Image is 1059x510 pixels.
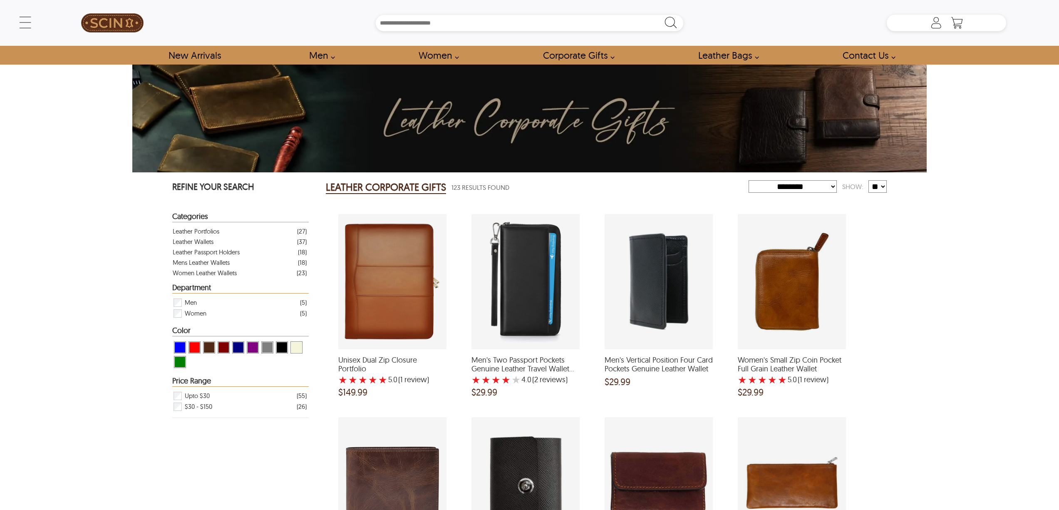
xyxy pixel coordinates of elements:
div: View Purple Leather Corporate Gifts [247,341,259,353]
span: ) [532,376,568,384]
a: Filter Leather Portfolios [173,226,307,236]
label: 2 rating [481,376,491,384]
div: ( 26 ) [297,401,307,412]
span: $30 - $150 [185,401,212,412]
span: Men's Two Passport Pockets Genuine Leather Travel Wallet passport Holder [471,356,580,373]
label: 4 rating [368,376,377,384]
div: ( 55 ) [297,391,307,401]
a: Shop Women Leather Jackets [409,46,464,65]
div: ( 18 ) [298,257,307,268]
div: View Navy Leather Corporate Gifts [232,341,244,353]
div: ( 5 ) [300,308,307,318]
label: 3 rating [491,376,501,384]
div: Heading Filter Leather Corporate Gifts by Department [172,284,309,294]
span: (1 [798,376,802,384]
span: $29.99 [471,388,497,396]
div: ( 5 ) [300,297,307,308]
a: shop men's leather jackets [300,46,340,65]
label: 5 rating [511,376,521,384]
a: Filter Leather Passport Holders [173,247,307,257]
div: Filter Upto $30 Leather Corporate Gifts [173,391,307,401]
div: View Grey Leather Corporate Gifts [261,341,273,353]
div: View Maroon Leather Corporate Gifts [218,341,230,353]
div: ( 23 ) [297,268,307,278]
span: Women's Small Zip Coin Pocket Full Grain Leather Wallet [738,356,846,373]
div: View Green Leather Corporate Gifts [174,356,186,368]
a: Shopping Cart [949,17,965,29]
a: Shop Leather Corporate Gifts [533,46,619,65]
label: 1 rating [338,376,347,384]
a: Filter Mens Leather Wallets [173,257,307,268]
span: ) [398,376,429,384]
label: 4 rating [501,376,511,384]
div: ( 18 ) [298,247,307,257]
label: 4.0 [521,376,531,384]
div: Women Leather Wallets [173,268,237,278]
div: Leather Portfolios [173,226,219,236]
div: Mens Leather Wallets [173,257,230,268]
label: 5 rating [778,376,787,384]
span: reviews [538,376,565,384]
div: Leather Passport Holders [173,247,240,257]
span: 123 Results Found [451,182,509,193]
div: View Black Leather Corporate Gifts [276,341,288,353]
span: (1 [398,376,403,384]
span: Men's Vertical Position Four Card Pockets Genuine Leather Wallet [605,356,713,373]
label: 3 rating [358,376,367,384]
label: 1 rating [738,376,747,384]
label: 5.0 [388,376,397,384]
span: (2 [532,376,538,384]
p: REFINE YOUR SEARCH [172,181,309,194]
label: 2 rating [348,376,357,384]
a: Filter Women Leather Wallets [173,268,307,278]
span: Women [185,308,206,319]
div: View Blue Leather Corporate Gifts [174,341,186,353]
div: Heading Filter Leather Corporate Gifts by Color [172,326,309,336]
label: 2 rating [748,376,757,384]
div: Filter $30 - $150 Leather Corporate Gifts [173,401,307,412]
div: Leather Corporate Gifts 123 Results Found [326,179,749,196]
a: SCIN [53,4,172,42]
div: ( 37 ) [297,236,307,247]
div: Show: [837,179,868,194]
span: review [403,376,427,384]
span: $149.99 [338,388,367,396]
label: 1 rating [471,376,481,384]
span: Men [185,297,197,308]
div: View Red Leather Corporate Gifts [188,341,201,353]
a: Men's Two Passport Pockets Genuine Leather Travel Wallet passport Holder with a 4 Star Rating 2 P... [471,344,580,401]
span: Unisex Dual Zip Closure Portfolio [338,356,446,373]
a: contact-us [833,46,900,65]
div: Leather Wallets [173,236,213,247]
div: Heading Filter Leather Corporate Gifts by Price Range [172,377,309,387]
a: Filter Leather Wallets [173,236,307,247]
span: Upto $30 [185,391,210,401]
img: SCIN [81,4,144,42]
div: Filter Women Leather Corporate Gifts [173,308,307,319]
label: 5.0 [788,376,797,384]
div: View Beige Leather Corporate Gifts [290,341,303,353]
span: ) [798,376,828,384]
span: $29.99 [605,378,630,386]
h2: LEATHER CORPORATE GIFTS [326,181,446,194]
div: Heading Filter Leather Corporate Gifts by Categories [172,212,309,222]
a: Shop New Arrivals [159,46,230,65]
div: ( 27 ) [297,226,307,236]
a: Unisex Dual Zip Closure Portfolio with a 5 Star Rating 1 Product Review and a price of $149.99 [338,344,446,401]
a: Shop Leather Bags [689,46,764,65]
div: View Brown ( Brand Color ) Leather Corporate Gifts [203,341,215,353]
a: Women's Small Zip Coin Pocket Full Grain Leather Wallet with a 5 Star Rating 1 Product Review and... [738,344,846,401]
div: Filter Men Leather Corporate Gifts [173,297,307,308]
label: 3 rating [758,376,767,384]
a: Men's Vertical Position Four Card Pockets Genuine Leather Wallet and a price of $29.99 [605,344,713,390]
span: review [802,376,826,384]
span: $29.99 [738,388,764,396]
img: Shop Real Leather Corporate Gifts | Best Corporate Gifts [132,65,927,172]
label: 4 rating [768,376,777,384]
label: 5 rating [378,376,387,384]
